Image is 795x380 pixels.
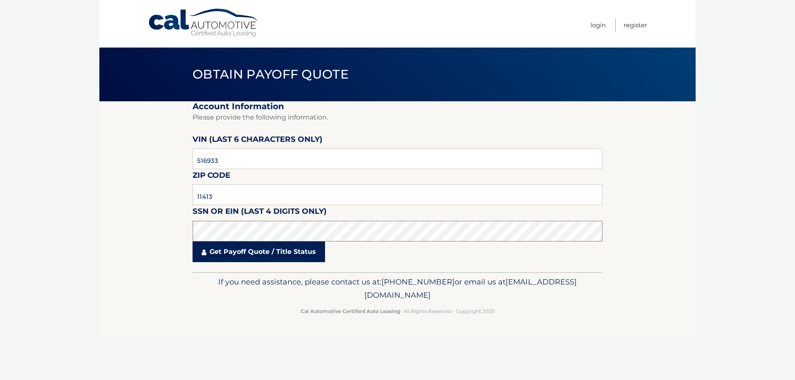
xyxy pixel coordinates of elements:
[193,169,230,184] label: Zip Code
[381,277,455,287] span: [PHONE_NUMBER]
[624,18,647,32] a: Register
[193,205,327,220] label: SSN or EIN (last 4 digits only)
[198,275,597,302] p: If you need assistance, please contact us at: or email us at
[590,18,606,32] a: Login
[198,307,597,315] p: - All Rights Reserved - Copyright 2025
[193,133,323,148] label: VIN (last 6 characters only)
[301,308,400,314] strong: Cal Automotive Certified Auto Leasing
[193,112,602,123] p: Please provide the following information.
[193,101,602,112] h2: Account Information
[193,67,349,82] span: Obtain Payoff Quote
[193,241,325,262] a: Get Payoff Quote / Title Status
[148,8,260,38] a: Cal Automotive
